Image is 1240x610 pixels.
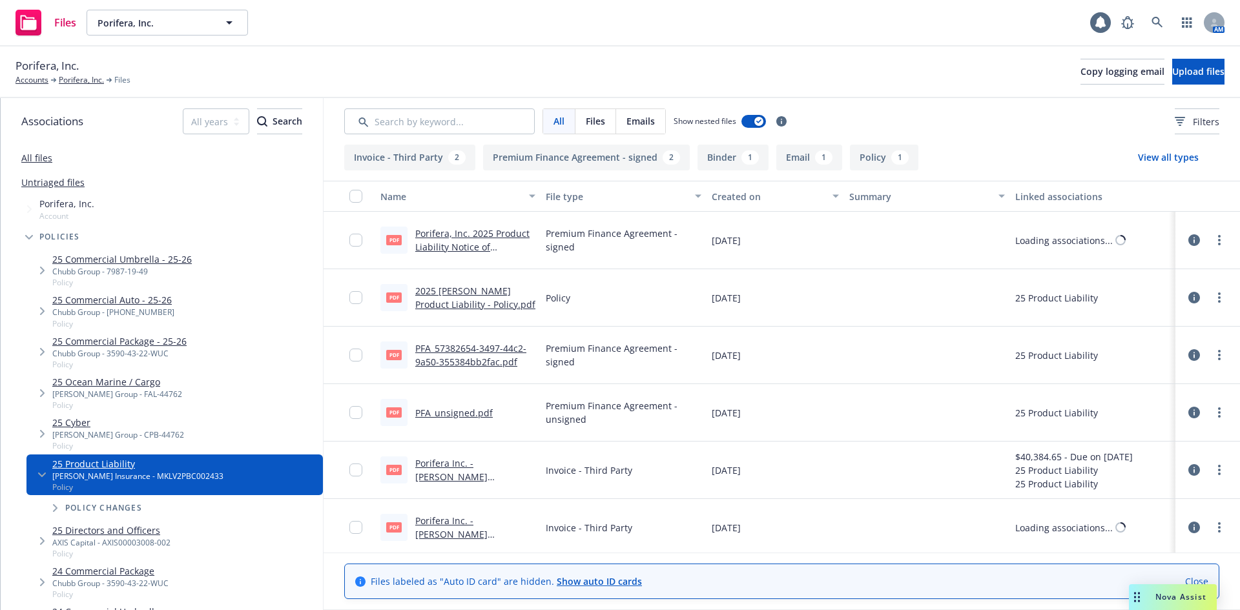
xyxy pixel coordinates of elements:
[52,307,174,318] div: Chubb Group - [PHONE_NUMBER]
[375,181,541,212] button: Name
[1175,115,1219,128] span: Filters
[386,292,402,302] span: pdf
[1015,234,1113,247] div: Loading associations...
[1172,65,1224,77] span: Upload files
[1172,59,1224,85] button: Upload files
[844,181,1009,212] button: Summary
[52,359,187,370] span: Policy
[114,74,130,86] span: Files
[386,465,402,474] span: pdf
[257,116,267,127] svg: Search
[1080,65,1164,77] span: Copy logging email
[483,145,690,170] button: Premium Finance Agreement - signed
[1015,349,1098,362] div: 25 Product Liability
[52,578,169,589] div: Chubb Group - 3590-43-22-WUC
[1015,463,1133,477] div: 25 Product Liability
[415,514,488,554] a: Porifera Inc. - [PERSON_NAME] Invoice.pdf
[344,145,475,170] button: Invoice - Third Party
[349,190,362,203] input: Select all
[87,10,248,36] button: Porifera, Inc.
[1015,190,1170,203] div: Linked associations
[52,471,223,482] div: [PERSON_NAME] Insurance - MKLV2PBC002433
[52,429,184,440] div: [PERSON_NAME] Group - CPB-44762
[257,109,302,134] div: Search
[776,145,842,170] button: Email
[65,504,142,512] span: Policy changes
[1175,108,1219,134] button: Filters
[54,17,76,28] span: Files
[1193,115,1219,128] span: Filters
[415,342,526,368] a: PFA_57382654-3497-44c2-9a50-355384bb2fac.pdf
[1155,591,1206,602] span: Nova Assist
[697,145,769,170] button: Binder
[1212,462,1227,478] a: more
[707,181,845,212] button: Created on
[1015,291,1098,305] div: 25 Product Liability
[1015,450,1133,463] div: $40,384.65 - Due on [DATE]
[386,522,402,532] span: pdf
[546,399,701,426] span: Premium Finance Agreement - unsigned
[52,440,184,451] span: Policy
[546,341,701,369] span: Premium Finance Agreement - signed
[98,16,209,30] span: Porifera, Inc.
[52,318,174,329] span: Policy
[1010,181,1175,212] button: Linked associations
[21,152,52,164] a: All files
[415,457,488,496] a: Porifera Inc. - [PERSON_NAME] Invoice.pdf
[1212,405,1227,420] a: more
[52,548,170,559] span: Policy
[849,190,990,203] div: Summary
[386,407,402,417] span: pdf
[15,57,79,74] span: Porifera, Inc.
[1212,347,1227,363] a: more
[52,589,169,600] span: Policy
[39,233,80,241] span: Policies
[712,463,741,477] span: [DATE]
[52,457,223,471] a: 25 Product Liability
[1015,477,1133,491] div: 25 Product Liability
[59,74,104,86] a: Porifera, Inc.
[52,524,170,537] a: 25 Directors and Officers
[1185,574,1208,588] a: Close
[349,406,362,419] input: Toggle Row Selected
[663,150,680,165] div: 2
[1015,521,1113,534] div: Loading associations...
[1117,145,1219,170] button: View all types
[1129,584,1145,610] div: Drag to move
[448,150,466,165] div: 2
[546,521,632,534] span: Invoice - Third Party
[52,348,187,359] div: Chubb Group - 3590-43-22-WUC
[386,350,402,360] span: pdf
[553,114,564,128] span: All
[541,181,706,212] button: File type
[546,227,701,254] span: Premium Finance Agreement - signed
[1129,584,1217,610] button: Nova Assist
[21,176,85,189] a: Untriaged files
[626,114,655,128] span: Emails
[52,537,170,548] div: AXIS Capital - AXIS00003008-002
[52,293,174,307] a: 25 Commercial Auto - 25-26
[52,277,192,288] span: Policy
[1015,406,1098,420] div: 25 Product Liability
[52,375,182,389] a: 25 Ocean Marine / Cargo
[15,74,48,86] a: Accounts
[674,116,736,127] span: Show nested files
[546,463,632,477] span: Invoice - Third Party
[21,113,83,130] span: Associations
[1144,10,1170,36] a: Search
[52,334,187,348] a: 25 Commercial Package - 25-26
[380,190,521,203] div: Name
[52,389,182,400] div: [PERSON_NAME] Group - FAL-44762
[415,285,535,310] a: 2025 [PERSON_NAME] Product Liability - Policy.pdf
[349,291,362,304] input: Toggle Row Selected
[371,574,642,588] span: Files labeled as "Auto ID card" are hidden.
[52,564,169,578] a: 24 Commercial Package
[850,145,918,170] button: Policy
[39,197,94,210] span: Porifera, Inc.
[712,190,825,203] div: Created on
[546,291,570,305] span: Policy
[1212,290,1227,305] a: more
[415,227,530,267] a: Porifera, Inc. 2025 Product Liability Notice of Acceptance.pdf
[557,575,642,587] a: Show auto ID cards
[349,521,362,534] input: Toggle Row Selected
